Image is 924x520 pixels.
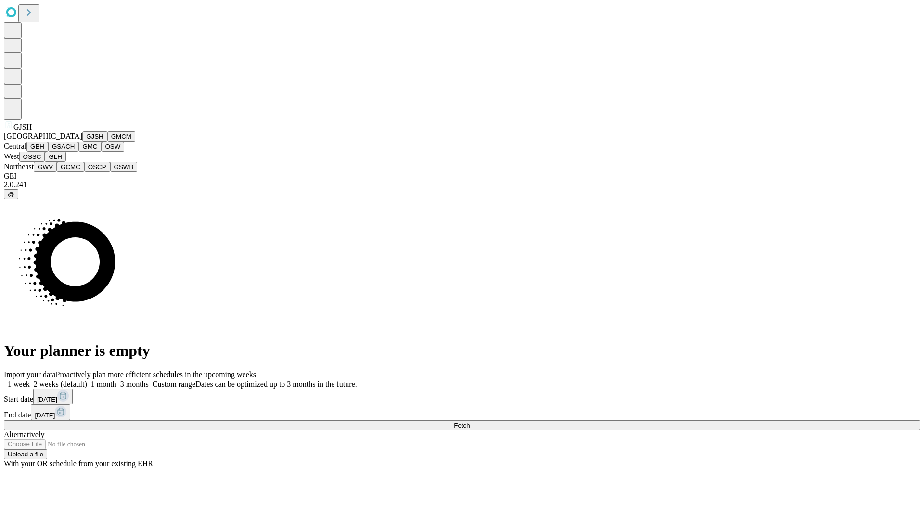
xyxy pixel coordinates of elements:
[4,389,920,404] div: Start date
[33,389,73,404] button: [DATE]
[34,380,87,388] span: 2 weeks (default)
[26,142,48,152] button: GBH
[4,342,920,360] h1: Your planner is empty
[78,142,101,152] button: GMC
[31,404,70,420] button: [DATE]
[102,142,125,152] button: OSW
[4,189,18,199] button: @
[35,412,55,419] span: [DATE]
[4,132,82,140] span: [GEOGRAPHIC_DATA]
[19,152,45,162] button: OSSC
[13,123,32,131] span: GJSH
[153,380,195,388] span: Custom range
[107,131,135,142] button: GMCM
[4,370,56,378] span: Import your data
[110,162,138,172] button: GSWB
[45,152,65,162] button: GLH
[56,370,258,378] span: Proactively plan more efficient schedules in the upcoming weeks.
[4,181,920,189] div: 2.0.241
[4,142,26,150] span: Central
[4,172,920,181] div: GEI
[4,420,920,430] button: Fetch
[82,131,107,142] button: GJSH
[8,380,30,388] span: 1 week
[48,142,78,152] button: GSACH
[8,191,14,198] span: @
[84,162,110,172] button: OSCP
[4,162,34,170] span: Northeast
[195,380,357,388] span: Dates can be optimized up to 3 months in the future.
[34,162,57,172] button: GWV
[4,449,47,459] button: Upload a file
[120,380,149,388] span: 3 months
[37,396,57,403] span: [DATE]
[4,152,19,160] span: West
[4,459,153,468] span: With your OR schedule from your existing EHR
[4,404,920,420] div: End date
[4,430,44,439] span: Alternatively
[454,422,470,429] span: Fetch
[57,162,84,172] button: GCMC
[91,380,116,388] span: 1 month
